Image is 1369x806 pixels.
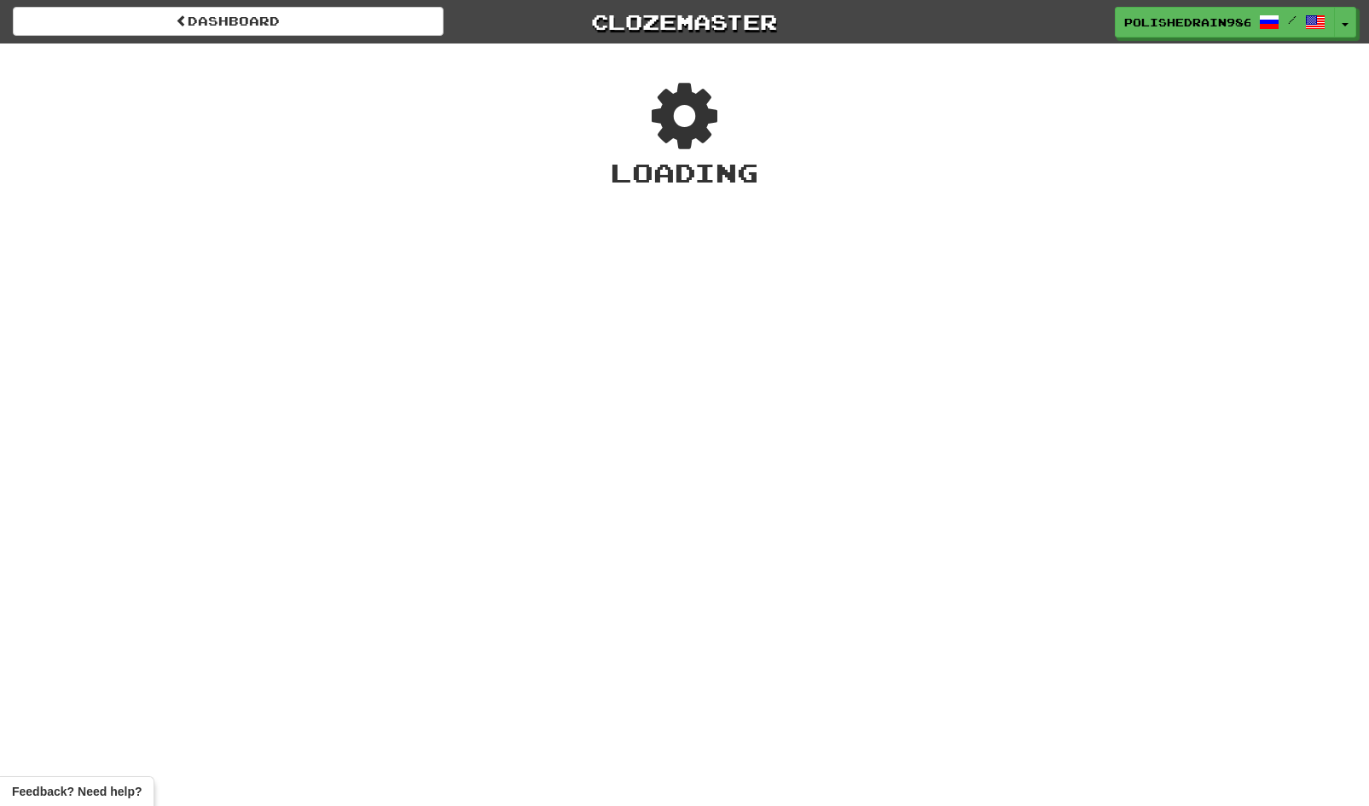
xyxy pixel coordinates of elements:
[1115,7,1335,38] a: PolishedRain9861 /
[1124,14,1250,30] span: PolishedRain9861
[469,7,900,37] a: Clozemaster
[12,783,142,800] span: Open feedback widget
[13,7,444,36] a: Dashboard
[1288,14,1296,26] span: /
